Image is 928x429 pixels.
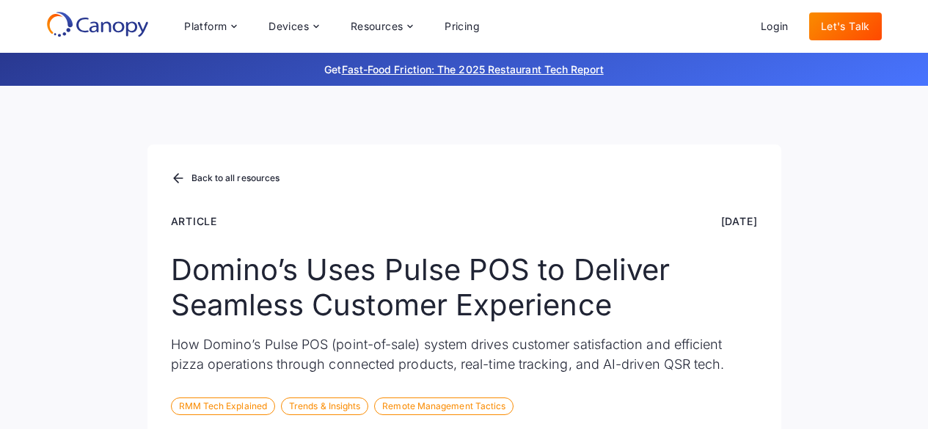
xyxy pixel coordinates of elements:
[171,169,280,188] a: Back to all resources
[721,213,758,229] div: [DATE]
[433,12,492,40] a: Pricing
[172,12,248,41] div: Platform
[171,334,758,374] p: How Domino’s Pulse POS (point-of-sale) system drives customer satisfaction and efficient pizza op...
[809,12,882,40] a: Let's Talk
[339,12,424,41] div: Resources
[342,63,604,76] a: Fast-Food Friction: The 2025 Restaurant Tech Report
[281,397,368,415] div: Trends & Insights
[171,252,758,323] h1: Domino’s Uses Pulse POS to Deliver Seamless Customer Experience
[268,21,309,32] div: Devices
[374,397,514,415] div: Remote Management Tactics
[257,12,330,41] div: Devices
[184,21,227,32] div: Platform
[171,397,275,415] div: RMM Tech Explained
[171,213,218,229] div: Article
[749,12,800,40] a: Login
[105,62,824,77] p: Get
[351,21,403,32] div: Resources
[191,174,280,183] div: Back to all resources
